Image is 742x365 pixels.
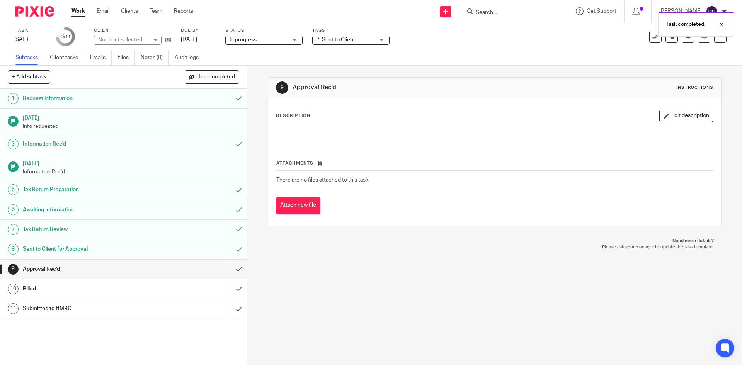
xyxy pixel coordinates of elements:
h1: Information Rec'd [23,138,157,150]
a: Audit logs [175,50,204,65]
a: Clients [121,7,138,15]
h1: Sent to Client for Approval [23,243,157,255]
p: Description [276,113,310,119]
p: Information Rec'd [23,168,239,176]
h1: Request information [23,93,157,104]
h1: [DATE] [23,112,239,122]
label: Due by [181,27,216,34]
span: Hide completed [196,74,235,80]
label: Status [225,27,303,34]
span: [DATE] [181,37,197,42]
a: Reports [174,7,193,15]
span: 7. Sent to Client [317,37,355,42]
label: Client [94,27,171,34]
div: Instructions [676,85,713,91]
div: 1 [8,93,19,104]
a: Client tasks [50,50,84,65]
div: SATR [15,36,46,43]
h1: Submitted to HMRC [23,303,157,314]
div: 5 [8,184,19,195]
label: Tags [312,27,390,34]
p: Please ask your manager to update the task template. [276,244,713,250]
p: Task completed. [666,20,705,28]
div: 6 [8,204,19,215]
div: 3 [8,139,19,149]
span: There are no files attached to this task. [276,177,369,183]
div: 10 [8,284,19,294]
span: Attachments [276,161,313,165]
h1: Approval Rec'd [23,263,157,275]
h1: Awaiting Information [23,204,157,216]
h1: Billed [23,283,157,295]
a: Emails [90,50,112,65]
img: Pixie [15,6,54,17]
button: Hide completed [185,70,239,83]
div: 8 [8,244,19,255]
div: 8 [60,32,71,41]
button: Edit description [659,110,713,122]
div: No client selected [98,36,148,44]
div: 9 [8,264,19,275]
button: + Add subtask [8,70,50,83]
a: Files [117,50,135,65]
a: Team [150,7,162,15]
p: Need more details? [276,238,713,244]
label: Task [15,27,46,34]
small: /11 [64,35,71,39]
h1: Tax Return Preparation [23,184,157,195]
img: svg%3E [706,5,718,18]
a: Subtasks [15,50,44,65]
button: Attach new file [276,197,320,214]
a: Work [71,7,85,15]
a: Notes (0) [141,50,169,65]
h1: [DATE] [23,158,239,168]
p: Info requested [23,122,239,130]
span: In progress [230,37,257,42]
div: 9 [276,81,288,94]
div: 7 [8,224,19,235]
h1: Tax Return Review [23,224,157,235]
a: Email [97,7,109,15]
div: 11 [8,303,19,314]
h1: Approval Rec'd [293,83,511,92]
